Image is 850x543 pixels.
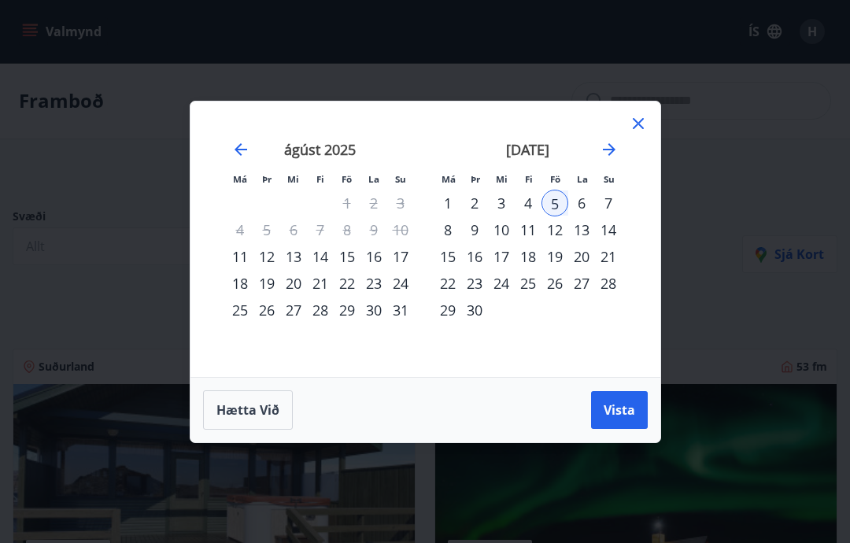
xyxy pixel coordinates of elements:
td: Choose mánudagur, 29. september 2025 as your check-out date. It’s available. [434,297,461,323]
td: Choose þriðjudagur, 23. september 2025 as your check-out date. It’s available. [461,270,488,297]
td: Choose fimmtudagur, 11. september 2025 as your check-out date. It’s available. [515,216,541,243]
div: 25 [515,270,541,297]
small: La [368,173,379,185]
td: Choose miðvikudagur, 27. ágúst 2025 as your check-out date. It’s available. [280,297,307,323]
small: Má [233,173,247,185]
small: Mi [496,173,508,185]
small: Fö [342,173,352,185]
td: Choose miðvikudagur, 24. september 2025 as your check-out date. It’s available. [488,270,515,297]
div: 24 [488,270,515,297]
div: 25 [227,297,253,323]
small: Fö [550,173,560,185]
small: Fi [316,173,324,185]
td: Not available. mánudagur, 4. ágúst 2025 [227,216,253,243]
small: La [577,173,588,185]
div: 21 [307,270,334,297]
div: 7 [595,190,622,216]
td: Choose föstudagur, 22. ágúst 2025 as your check-out date. It’s available. [334,270,360,297]
td: Choose mánudagur, 18. ágúst 2025 as your check-out date. It’s available. [227,270,253,297]
div: 11 [515,216,541,243]
div: 26 [541,270,568,297]
div: 23 [461,270,488,297]
div: Calendar [209,120,641,358]
small: Þr [262,173,272,185]
small: Má [442,173,456,185]
td: Choose sunnudagur, 31. ágúst 2025 as your check-out date. It’s available. [387,297,414,323]
td: Choose miðvikudagur, 17. september 2025 as your check-out date. It’s available. [488,243,515,270]
td: Choose föstudagur, 12. september 2025 as your check-out date. It’s available. [541,216,568,243]
div: 18 [227,270,253,297]
div: 22 [334,270,360,297]
div: 13 [280,243,307,270]
div: 27 [568,270,595,297]
td: Choose þriðjudagur, 19. ágúst 2025 as your check-out date. It’s available. [253,270,280,297]
div: 19 [253,270,280,297]
td: Choose miðvikudagur, 20. ágúst 2025 as your check-out date. It’s available. [280,270,307,297]
small: Mi [287,173,299,185]
div: 16 [360,243,387,270]
td: Choose mánudagur, 11. ágúst 2025 as your check-out date. It’s available. [227,243,253,270]
td: Not available. laugardagur, 2. ágúst 2025 [360,190,387,216]
div: 20 [568,243,595,270]
button: Hætta við [203,390,293,430]
div: 24 [387,270,414,297]
td: Choose föstudagur, 19. september 2025 as your check-out date. It’s available. [541,243,568,270]
td: Choose laugardagur, 13. september 2025 as your check-out date. It’s available. [568,216,595,243]
div: 8 [434,216,461,243]
td: Choose laugardagur, 23. ágúst 2025 as your check-out date. It’s available. [360,270,387,297]
div: 19 [541,243,568,270]
div: 18 [515,243,541,270]
div: Move forward to switch to the next month. [600,140,619,159]
td: Choose sunnudagur, 14. september 2025 as your check-out date. It’s available. [595,216,622,243]
div: 30 [461,297,488,323]
td: Choose sunnudagur, 17. ágúst 2025 as your check-out date. It’s available. [387,243,414,270]
td: Choose laugardagur, 27. september 2025 as your check-out date. It’s available. [568,270,595,297]
td: Choose mánudagur, 22. september 2025 as your check-out date. It’s available. [434,270,461,297]
td: Choose þriðjudagur, 9. september 2025 as your check-out date. It’s available. [461,216,488,243]
div: 28 [307,297,334,323]
td: Choose fimmtudagur, 4. september 2025 as your check-out date. It’s available. [515,190,541,216]
div: 10 [488,216,515,243]
td: Choose föstudagur, 29. ágúst 2025 as your check-out date. It’s available. [334,297,360,323]
div: 28 [595,270,622,297]
td: Choose þriðjudagur, 2. september 2025 as your check-out date. It’s available. [461,190,488,216]
div: 1 [434,190,461,216]
td: Choose sunnudagur, 7. september 2025 as your check-out date. It’s available. [595,190,622,216]
div: 14 [307,243,334,270]
div: 27 [280,297,307,323]
td: Choose þriðjudagur, 30. september 2025 as your check-out date. It’s available. [461,297,488,323]
span: Vista [604,401,635,419]
div: 22 [434,270,461,297]
td: Not available. miðvikudagur, 6. ágúst 2025 [280,216,307,243]
small: Su [395,173,406,185]
td: Choose mánudagur, 1. september 2025 as your check-out date. It’s available. [434,190,461,216]
div: 12 [541,216,568,243]
div: 16 [461,243,488,270]
td: Choose laugardagur, 6. september 2025 as your check-out date. It’s available. [568,190,595,216]
td: Choose þriðjudagur, 12. ágúst 2025 as your check-out date. It’s available. [253,243,280,270]
td: Choose sunnudagur, 24. ágúst 2025 as your check-out date. It’s available. [387,270,414,297]
td: Not available. sunnudagur, 3. ágúst 2025 [387,190,414,216]
strong: [DATE] [506,140,549,159]
td: Not available. föstudagur, 1. ágúst 2025 [334,190,360,216]
td: Choose föstudagur, 15. ágúst 2025 as your check-out date. It’s available. [334,243,360,270]
td: Selected as start date. föstudagur, 5. september 2025 [541,190,568,216]
div: 17 [387,243,414,270]
td: Not available. fimmtudagur, 7. ágúst 2025 [307,216,334,243]
div: 15 [334,243,360,270]
div: 20 [280,270,307,297]
strong: ágúst 2025 [284,140,356,159]
div: 26 [253,297,280,323]
div: 17 [488,243,515,270]
td: Not available. sunnudagur, 10. ágúst 2025 [387,216,414,243]
div: 11 [227,243,253,270]
small: Þr [471,173,480,185]
div: 21 [595,243,622,270]
td: Not available. föstudagur, 8. ágúst 2025 [334,216,360,243]
td: Choose miðvikudagur, 3. september 2025 as your check-out date. It’s available. [488,190,515,216]
td: Choose föstudagur, 26. september 2025 as your check-out date. It’s available. [541,270,568,297]
td: Choose miðvikudagur, 10. september 2025 as your check-out date. It’s available. [488,216,515,243]
td: Not available. þriðjudagur, 5. ágúst 2025 [253,216,280,243]
td: Not available. laugardagur, 9. ágúst 2025 [360,216,387,243]
div: 15 [434,243,461,270]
